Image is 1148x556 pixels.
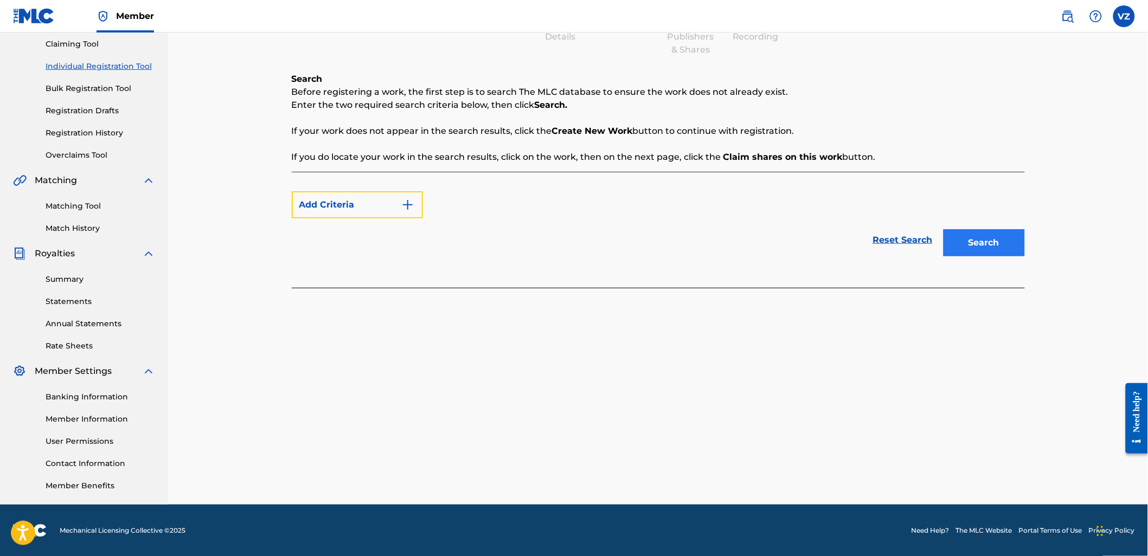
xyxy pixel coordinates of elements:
div: User Menu [1113,5,1135,27]
a: Overclaims Tool [46,150,155,161]
span: Member [116,10,154,22]
a: Registration Drafts [46,105,155,117]
img: 9d2ae6d4665cec9f34b9.svg [401,198,414,211]
iframe: Resource Center [1118,374,1148,462]
a: Public Search [1057,5,1079,27]
a: Claiming Tool [46,38,155,50]
a: Rate Sheets [46,340,155,352]
a: Registration History [46,127,155,139]
a: Annual Statements [46,318,155,329]
a: Need Help? [912,526,950,535]
p: Before registering a work, the first step is to search The MLC database to ensure the work does n... [292,86,1025,99]
span: Mechanical Licensing Collective © 2025 [60,526,185,535]
strong: Search. [535,100,568,110]
div: Drag [1097,515,1104,547]
a: Individual Registration Tool [46,61,155,72]
a: Match History [46,223,155,234]
img: Top Rightsholder [97,10,110,23]
button: Add Criteria [292,191,423,218]
a: Summary [46,274,155,285]
a: Banking Information [46,391,155,403]
form: Search Form [292,186,1025,262]
a: Member Information [46,413,155,425]
img: Member Settings [13,365,26,378]
iframe: Chat Widget [1094,504,1148,556]
div: Add Publishers & Shares [664,17,718,56]
a: Bulk Registration Tool [46,83,155,94]
a: Reset Search [868,228,938,252]
b: Search [292,74,323,84]
img: logo [13,524,47,537]
p: If you do locate your work in the search results, click on the work, then on the next page, click... [292,151,1025,164]
strong: Create New Work [552,126,633,136]
img: MLC Logo [13,8,55,24]
a: Matching Tool [46,201,155,212]
p: Enter the two required search criteria below, then click [292,99,1025,112]
span: Member Settings [35,365,112,378]
strong: Claim shares on this work [723,152,843,162]
button: Search [944,229,1025,256]
span: Royalties [35,247,75,260]
a: Contact Information [46,458,155,469]
img: help [1089,10,1102,23]
a: Member Benefits [46,480,155,492]
img: Royalties [13,247,26,260]
a: Privacy Policy [1089,526,1135,535]
a: Statements [46,296,155,307]
p: If your work does not appear in the search results, click the button to continue with registration. [292,125,1025,138]
a: Portal Terms of Use [1019,526,1082,535]
img: Matching [13,174,27,187]
img: expand [142,365,155,378]
a: User Permissions [46,436,155,447]
img: expand [142,174,155,187]
div: Help [1085,5,1107,27]
img: search [1061,10,1074,23]
img: expand [142,247,155,260]
span: Matching [35,174,77,187]
a: The MLC Website [956,526,1012,535]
